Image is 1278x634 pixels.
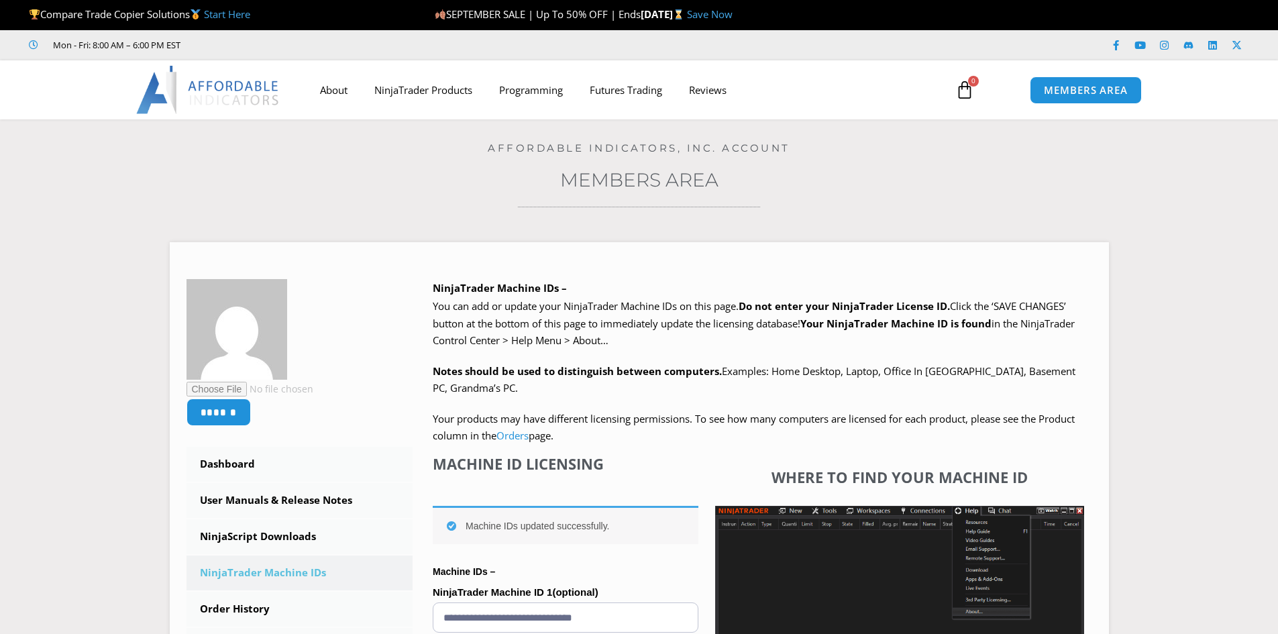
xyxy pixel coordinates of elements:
[433,299,1075,347] span: Click the ‘SAVE CHANGES’ button at the bottom of this page to immediately update the licensing da...
[199,38,401,52] iframe: Customer reviews powered by Trustpilot
[552,586,598,598] span: (optional)
[307,74,940,105] nav: Menu
[433,506,698,544] div: Machine IDs updated successfully.
[433,364,722,378] strong: Notes should be used to distinguish between computers.
[307,74,361,105] a: About
[641,7,687,21] strong: [DATE]
[433,412,1075,443] span: Your products may have different licensing permissions. To see how many computers are licensed fo...
[50,37,180,53] span: Mon - Fri: 8:00 AM – 6:00 PM EST
[435,9,445,19] img: 🍂
[674,9,684,19] img: ⌛
[433,582,698,602] label: NinjaTrader Machine ID 1
[191,9,201,19] img: 🥇
[187,279,287,380] img: f54efc7e805c104d56b9f4e53f4aa128b5eb76ac3531487f62801c8db4c17dcc
[433,566,495,577] strong: Machine IDs –
[187,519,413,554] a: NinjaScript Downloads
[433,455,698,472] h4: Machine ID Licensing
[800,317,992,330] strong: Your NinjaTrader Machine ID is found
[433,299,739,313] span: You can add or update your NinjaTrader Machine IDs on this page.
[715,468,1084,486] h4: Where to find your Machine ID
[29,7,250,21] span: Compare Trade Copier Solutions
[496,429,529,442] a: Orders
[560,168,718,191] a: Members Area
[935,70,994,109] a: 0
[361,74,486,105] a: NinjaTrader Products
[187,556,413,590] a: NinjaTrader Machine IDs
[435,7,641,21] span: SEPTEMBER SALE | Up To 50% OFF | Ends
[433,364,1075,395] span: Examples: Home Desktop, Laptop, Office In [GEOGRAPHIC_DATA], Basement PC, Grandma’s PC.
[488,142,790,154] a: Affordable Indicators, Inc. Account
[486,74,576,105] a: Programming
[1030,76,1142,104] a: MEMBERS AREA
[1044,85,1128,95] span: MEMBERS AREA
[687,7,733,21] a: Save Now
[30,9,40,19] img: 🏆
[187,483,413,518] a: User Manuals & Release Notes
[204,7,250,21] a: Start Here
[187,592,413,627] a: Order History
[433,281,567,295] b: NinjaTrader Machine IDs –
[187,447,413,482] a: Dashboard
[676,74,740,105] a: Reviews
[136,66,280,114] img: LogoAI
[968,76,979,87] span: 0
[739,299,950,313] b: Do not enter your NinjaTrader License ID.
[576,74,676,105] a: Futures Trading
